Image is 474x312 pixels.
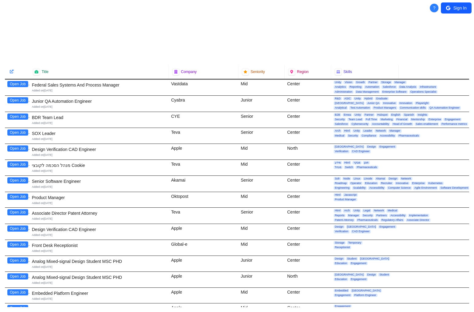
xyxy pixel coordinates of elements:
span: Network [373,209,385,212]
div: Mid [238,192,285,208]
span: Education [364,182,378,185]
span: Region [297,69,309,74]
div: Embedded Platform Engineer [32,290,166,296]
button: Open Job [7,273,28,279]
span: B2B [334,113,341,117]
span: [GEOGRAPHIC_DATA] [334,145,365,148]
span: Html [334,193,342,197]
span: Reporting [348,85,363,89]
span: [GEOGRAPHIC_DATA] [334,102,365,105]
span: Roadmap [334,182,348,185]
span: Engagement [334,305,352,308]
button: Open Job [7,177,28,183]
span: Pharmaceuticals [397,134,420,137]
span: Reports [334,214,346,217]
button: About Techjobs [430,4,438,12]
span: R&D [334,97,342,100]
button: Open Job [7,257,28,264]
span: [GEOGRAPHIC_DATA] [346,225,377,229]
span: Partner [367,81,379,84]
div: Added on [DATE] [32,265,166,269]
span: Linode [363,177,374,180]
span: Product Managers [372,106,397,110]
span: Engagement [350,262,368,265]
button: Open Job [7,225,28,232]
span: מידע [334,161,342,164]
div: Added on [DATE] [32,153,166,157]
div: Apple [169,144,238,160]
div: Teva [169,208,238,224]
span: Engagement [378,225,396,229]
span: Javascript [343,193,358,197]
div: Mid [238,79,285,95]
div: Center [285,112,331,128]
div: SOX Leader [32,130,166,137]
div: Center [285,79,331,95]
span: Seniority [251,69,265,74]
div: Center [285,224,331,240]
div: Added on [DATE] [32,185,166,189]
span: ? [433,5,436,11]
span: Design [334,257,345,260]
span: Storage [334,241,346,245]
span: Legal [362,209,371,212]
button: Open Job [7,97,28,103]
span: Engagement [378,145,396,148]
span: CAD Engineer [351,230,371,233]
div: Federal Sales Systems And Process Manager [32,82,166,88]
span: Head of Growth [392,122,413,126]
span: Team Lead [347,118,363,121]
span: Hybrid [363,97,374,100]
span: Manager [393,81,407,84]
div: Center [285,128,331,144]
span: Design [334,225,345,229]
span: Partner [363,113,375,117]
span: Emea [343,113,352,117]
span: Engagement [334,294,352,297]
span: Node [342,177,351,180]
span: Sales enablement [415,122,439,126]
span: Unity [353,97,362,100]
div: Added on [DATE] [32,297,166,301]
div: Product Manager [32,195,166,201]
span: Student [378,273,390,276]
span: מבקר [352,161,362,164]
div: IP Pixel RTL Design Engineer [32,306,166,312]
div: Design Verification CAD Engineer [32,226,166,233]
span: Storage [380,81,392,84]
span: Verification [334,150,350,153]
span: Product Manager [334,198,357,201]
div: Senior [238,208,285,224]
div: Teva [169,160,238,175]
span: Partners [375,214,388,217]
span: Html [343,129,351,133]
span: Performance metrics [440,122,468,126]
span: Accessibility [379,134,396,137]
span: Marketing [379,118,394,121]
span: Design [366,145,377,148]
div: Added on [DATE] [32,121,166,125]
span: Manager [388,129,402,133]
span: Temporary [347,241,362,245]
span: Solr [334,177,341,180]
span: Security [347,134,359,137]
span: Akamai [375,177,386,180]
button: Open Job [7,209,28,215]
span: English [390,113,402,117]
span: Security [334,118,346,121]
div: Senior [238,176,285,192]
div: Added on [DATE] [32,105,166,109]
div: Added on [DATE] [32,169,166,173]
span: Administration [334,90,354,94]
span: Compliance [360,134,377,137]
div: Apple [169,256,238,272]
span: תוכן [363,161,370,164]
span: Linux [352,177,362,180]
span: CAD Engineer [351,150,371,153]
span: Salesforce [334,122,349,126]
div: Senior [238,128,285,144]
div: Apple [169,272,238,287]
span: Accessibility [368,186,385,190]
div: Apple [169,288,238,303]
span: [GEOGRAPHIC_DATA] [334,273,365,276]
